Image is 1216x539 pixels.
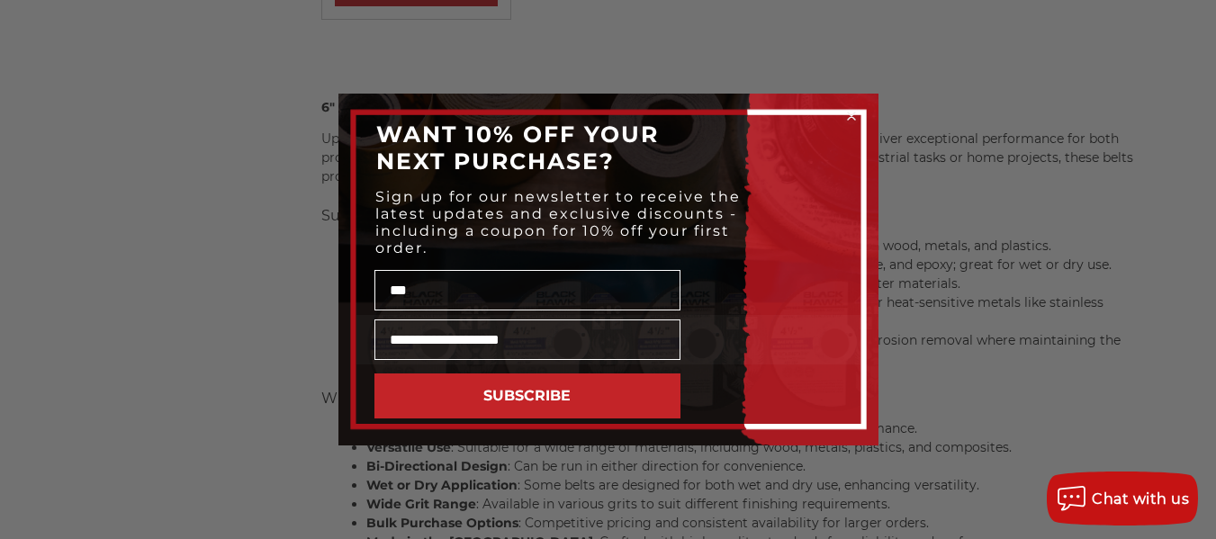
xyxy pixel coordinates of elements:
[1092,490,1189,508] span: Chat with us
[375,188,741,256] span: Sign up for our newsletter to receive the latest updates and exclusive discounts - including a co...
[374,373,680,418] button: SUBSCRIBE
[376,121,659,175] span: WANT 10% OFF YOUR NEXT PURCHASE?
[374,319,680,360] input: Email
[842,107,860,125] button: Close dialog
[1047,472,1198,526] button: Chat with us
